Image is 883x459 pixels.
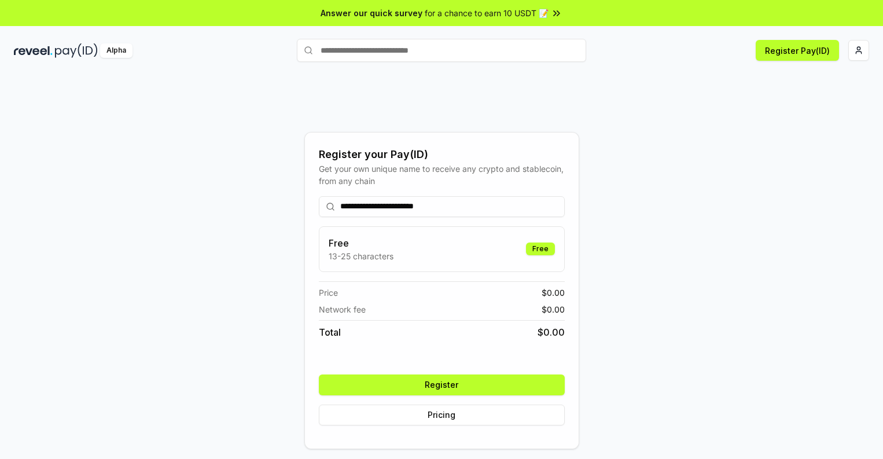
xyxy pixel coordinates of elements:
[425,7,549,19] span: for a chance to earn 10 USDT 📝
[329,236,393,250] h3: Free
[55,43,98,58] img: pay_id
[319,146,565,163] div: Register your Pay(ID)
[542,303,565,315] span: $ 0.00
[319,287,338,299] span: Price
[319,303,366,315] span: Network fee
[319,374,565,395] button: Register
[526,243,555,255] div: Free
[756,40,839,61] button: Register Pay(ID)
[319,163,565,187] div: Get your own unique name to receive any crypto and stablecoin, from any chain
[319,325,341,339] span: Total
[100,43,133,58] div: Alpha
[538,325,565,339] span: $ 0.00
[321,7,422,19] span: Answer our quick survey
[319,405,565,425] button: Pricing
[14,43,53,58] img: reveel_dark
[542,287,565,299] span: $ 0.00
[329,250,393,262] p: 13-25 characters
